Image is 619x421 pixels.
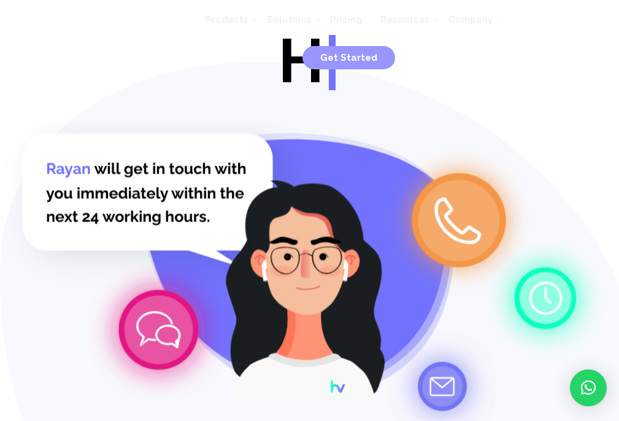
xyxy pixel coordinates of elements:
[46,207,210,226] tspan: next 24 working hours.
[380,14,430,25] span: Resources
[302,47,395,66] a: Get Started
[94,160,246,178] tspan: will get in touch with
[439,1,502,38] a: Company
[330,14,362,25] span: Pricing
[448,14,493,25] span: Company
[371,1,439,38] a: Resources
[206,14,248,25] span: Products
[267,14,312,25] span: Solutions
[196,1,258,38] a: Products
[320,52,377,63] span: Get Started
[46,160,91,178] tspan: Rayan
[258,1,321,38] a: Solutions
[46,184,244,203] tspan: you immediately within the
[321,1,371,38] a: Pricing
